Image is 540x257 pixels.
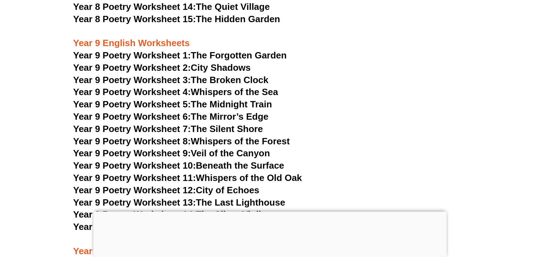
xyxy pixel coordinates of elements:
span: Year 9 Poetry Worksheet 5: [73,99,191,109]
a: Year 8 Poetry Worksheet 15:The Hidden Garden [73,14,280,24]
span: Year 9 Poetry Worksheet 1: [73,50,191,61]
a: Year 9 Poetry Worksheet 12:City of Echoes [73,185,259,195]
a: Year 9 Poetry Worksheet 8:Whispers of the Forest [73,136,290,146]
span: Year 9 Poetry Worksheet 4: [73,87,191,97]
span: Year 9 Poetry Worksheet 8: [73,136,191,146]
a: Year 8 Poetry Worksheet 14:The Quiet Village [73,1,270,12]
span: Year 9 Poetry Worksheet 12: [73,185,196,195]
span: Year 8 Poetry Worksheet 15: [73,14,196,24]
span: Year 9 Poetry Worksheet 3: [73,75,191,85]
a: Year 9 Poetry Worksheet 10:Beneath the Surface [73,160,284,171]
span: Year 9 Poetry Worksheet 10: [73,160,196,171]
a: Year 9 Poetry Worksheet 14:The Silent Violin [73,209,267,220]
a: Year 9 Poetry Worksheet 13:The Last Lighthouse [73,197,285,208]
a: Year 9 Poetry Worksheet 7:The Silent Shore [73,124,263,134]
span: Year 9 Poetry Worksheet 15: [73,221,196,232]
span: Year 9 Poetry Worksheet 2: [73,62,191,73]
iframe: Chat Widget [505,223,540,257]
a: Year 9 Poetry Worksheet 2:City Shadows [73,62,251,73]
a: Year 9 Poetry Worksheet 1:The Forgotten Garden [73,50,287,61]
a: Year 9 Poetry Worksheet 9:Veil of the Canyon [73,148,270,158]
h3: Year 9 English Worksheets [73,25,467,49]
span: Year 9 Poetry Worksheet 14: [73,209,196,220]
span: Year 9 Poetry Worksheet 6: [73,111,191,122]
a: Year 9 Poetry Worksheet 3:The Broken Clock [73,75,269,85]
span: Year 9 Poetry Worksheet 9: [73,148,191,158]
a: Year 9 Poetry Worksheet 15:The Forgotten Carousel [73,221,299,232]
span: Year 9 Poetry Worksheet 11: [73,173,196,183]
a: Year 9 Poetry Worksheet 6:The Mirror’s Edge [73,111,269,122]
a: Year 9 Poetry Worksheet 11:Whispers of the Old Oak [73,173,302,183]
iframe: Advertisement [94,212,447,255]
a: Year 9 Poetry Worksheet 4:Whispers of the Sea [73,87,278,97]
span: Year 9 Poetry Worksheet 13: [73,197,196,208]
span: Year 9 Poetry Worksheet 7: [73,124,191,134]
a: Year 9 Poetry Worksheet 5:The Midnight Train [73,99,272,109]
span: Year 8 Poetry Worksheet 14: [73,1,196,12]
